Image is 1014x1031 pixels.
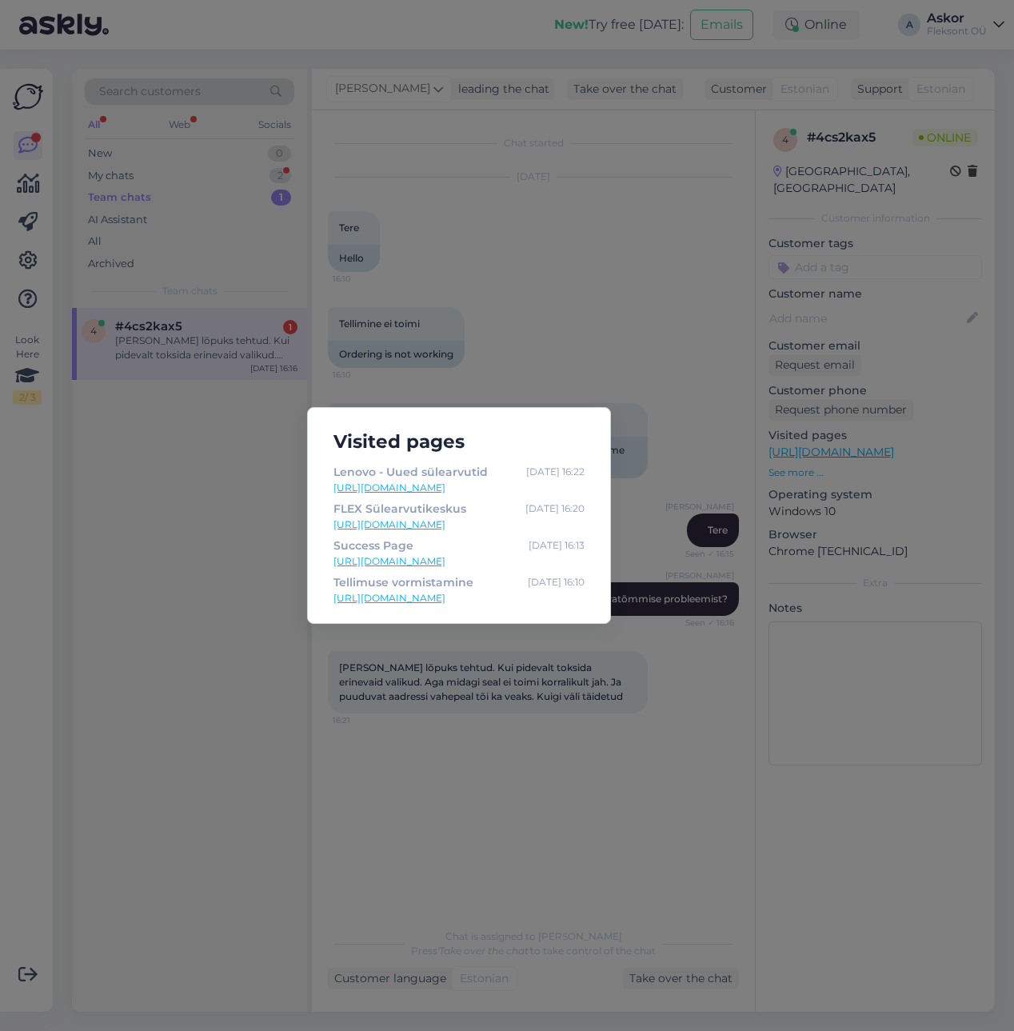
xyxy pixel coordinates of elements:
[333,573,473,591] div: Tellimuse vormistamine
[529,537,585,554] div: [DATE] 16:13
[528,573,585,591] div: [DATE] 16:10
[321,427,597,457] h5: Visited pages
[333,537,413,554] div: Success Page
[333,481,585,495] a: [URL][DOMAIN_NAME]
[333,463,488,481] div: Lenovo - Uued sülearvutid
[333,517,585,532] a: [URL][DOMAIN_NAME]
[526,463,585,481] div: [DATE] 16:22
[333,591,585,605] a: [URL][DOMAIN_NAME]
[333,554,585,569] a: [URL][DOMAIN_NAME]
[333,500,466,517] div: FLEX Sülearvutikeskus
[525,500,585,517] div: [DATE] 16:20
